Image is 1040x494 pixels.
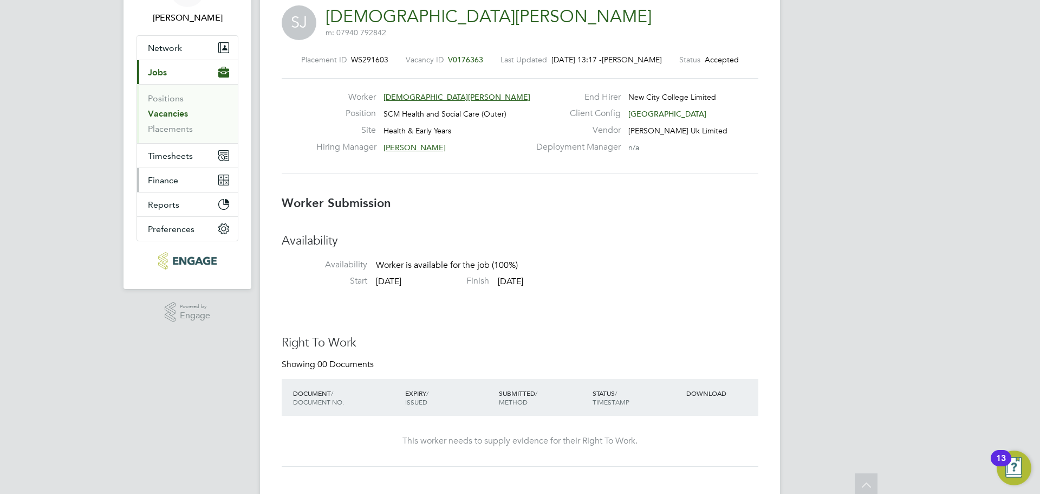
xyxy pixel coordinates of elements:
[376,276,401,287] span: [DATE]
[351,55,388,65] span: WS291603
[282,359,376,370] div: Showing
[317,359,374,370] span: 00 Documents
[499,397,528,406] span: METHOD
[530,142,621,153] label: Deployment Manager
[628,126,727,136] span: [PERSON_NAME] Uk Limited
[148,151,193,161] span: Timesheets
[530,125,621,136] label: Vendor
[530,108,621,119] label: Client Config
[426,389,428,397] span: /
[293,397,344,406] span: DOCUMENT NO.
[326,6,652,27] a: [DEMOGRAPHIC_DATA][PERSON_NAME]
[148,224,194,234] span: Preferences
[180,302,210,311] span: Powered by
[684,383,758,403] div: DOWNLOAD
[593,397,629,406] span: TIMESTAMP
[165,302,211,323] a: Powered byEngage
[136,11,238,24] span: Vicky Wilson
[316,92,376,103] label: Worker
[498,276,523,287] span: [DATE]
[383,109,506,119] span: SCM Health and Social Care (Outer)
[316,142,376,153] label: Hiring Manager
[137,84,238,143] div: Jobs
[590,383,684,412] div: STATUS
[282,335,758,351] h3: Right To Work
[136,252,238,270] a: Go to home page
[679,55,700,65] label: Status
[301,55,347,65] label: Placement ID
[282,233,758,249] h3: Availability
[282,5,316,40] span: SJ
[292,435,747,447] div: This worker needs to supply evidence for their Right To Work.
[137,36,238,60] button: Network
[602,55,662,65] span: [PERSON_NAME]
[148,67,167,78] span: Jobs
[705,55,739,65] span: Accepted
[148,124,193,134] a: Placements
[448,55,483,65] span: V0176363
[404,275,489,287] label: Finish
[615,389,617,397] span: /
[628,143,639,152] span: n/a
[376,260,518,271] span: Worker is available for the job (100%)
[180,311,210,320] span: Engage
[137,168,238,192] button: Finance
[158,252,216,270] img: morganhunt-logo-retina.png
[137,217,238,241] button: Preferences
[137,144,238,168] button: Timesheets
[148,108,188,119] a: Vacancies
[405,397,427,406] span: ISSUED
[628,92,716,102] span: New City College Limited
[282,196,391,210] b: Worker Submission
[383,126,451,136] span: Health & Early Years
[628,109,706,119] span: [GEOGRAPHIC_DATA]
[316,108,376,119] label: Position
[282,259,367,271] label: Availability
[326,28,386,37] span: m: 07940 792842
[383,143,446,152] span: [PERSON_NAME]
[997,451,1031,485] button: Open Resource Center, 13 new notifications
[406,55,444,65] label: Vacancy ID
[137,60,238,84] button: Jobs
[535,389,537,397] span: /
[282,275,367,287] label: Start
[530,92,621,103] label: End Hirer
[996,458,1006,472] div: 13
[316,125,376,136] label: Site
[402,383,496,412] div: EXPIRY
[137,193,238,216] button: Reports
[148,43,182,53] span: Network
[148,93,184,104] a: Positions
[500,55,547,65] label: Last Updated
[148,200,179,210] span: Reports
[496,383,590,412] div: SUBMITTED
[383,92,530,102] span: [DEMOGRAPHIC_DATA][PERSON_NAME]
[551,55,602,65] span: [DATE] 13:17 -
[331,389,333,397] span: /
[290,383,402,412] div: DOCUMENT
[148,175,178,185] span: Finance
